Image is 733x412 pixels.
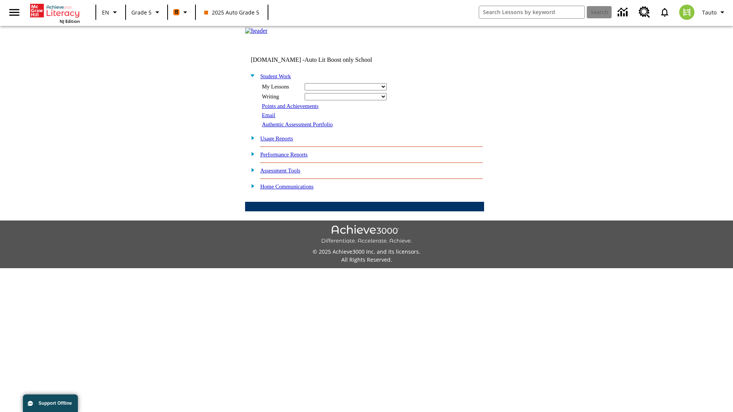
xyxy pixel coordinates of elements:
a: Authentic Assessment Portfolio [262,121,333,127]
a: Points and Achievements [262,103,318,109]
a: Performance Reports [260,151,308,158]
a: Data Center [613,2,634,23]
div: Home [30,2,80,24]
button: Open side menu [3,1,26,24]
span: Grade 5 [131,8,152,16]
span: Support Offline [39,401,72,406]
div: My Lessons [262,84,300,90]
img: plus.gif [247,182,255,189]
img: avatar image [679,5,694,20]
a: Notifications [655,2,675,22]
button: Profile/Settings [699,5,730,19]
span: NJ Edition [60,18,80,24]
button: Support Offline [23,394,78,412]
span: B [175,7,178,17]
img: header [245,27,268,34]
span: EN [102,8,109,16]
button: Language: EN, Select a language [98,5,123,19]
button: Select a new avatar [675,2,699,22]
img: plus.gif [247,134,255,141]
div: Writing [262,93,300,100]
button: Grade: Grade 5, Select a grade [128,5,165,19]
a: Assessment Tools [260,167,300,174]
img: minus.gif [247,72,255,79]
nobr: Auto Lit Boost only School [305,56,372,63]
span: 2025 Auto Grade 5 [204,8,259,16]
img: plus.gif [247,166,255,173]
img: plus.gif [247,150,255,157]
a: Student Work [260,73,291,79]
img: Achieve3000 Differentiate Accelerate Achieve [321,225,412,245]
a: Resource Center, Will open in new tab [634,2,655,23]
button: Boost Class color is orange. Change class color [170,5,193,19]
span: Tauto [702,8,717,16]
a: Email [262,112,275,118]
input: search field [479,6,584,18]
td: [DOMAIN_NAME] - [251,56,391,63]
a: Home Communications [260,183,314,190]
a: Usage Reports [260,135,293,142]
